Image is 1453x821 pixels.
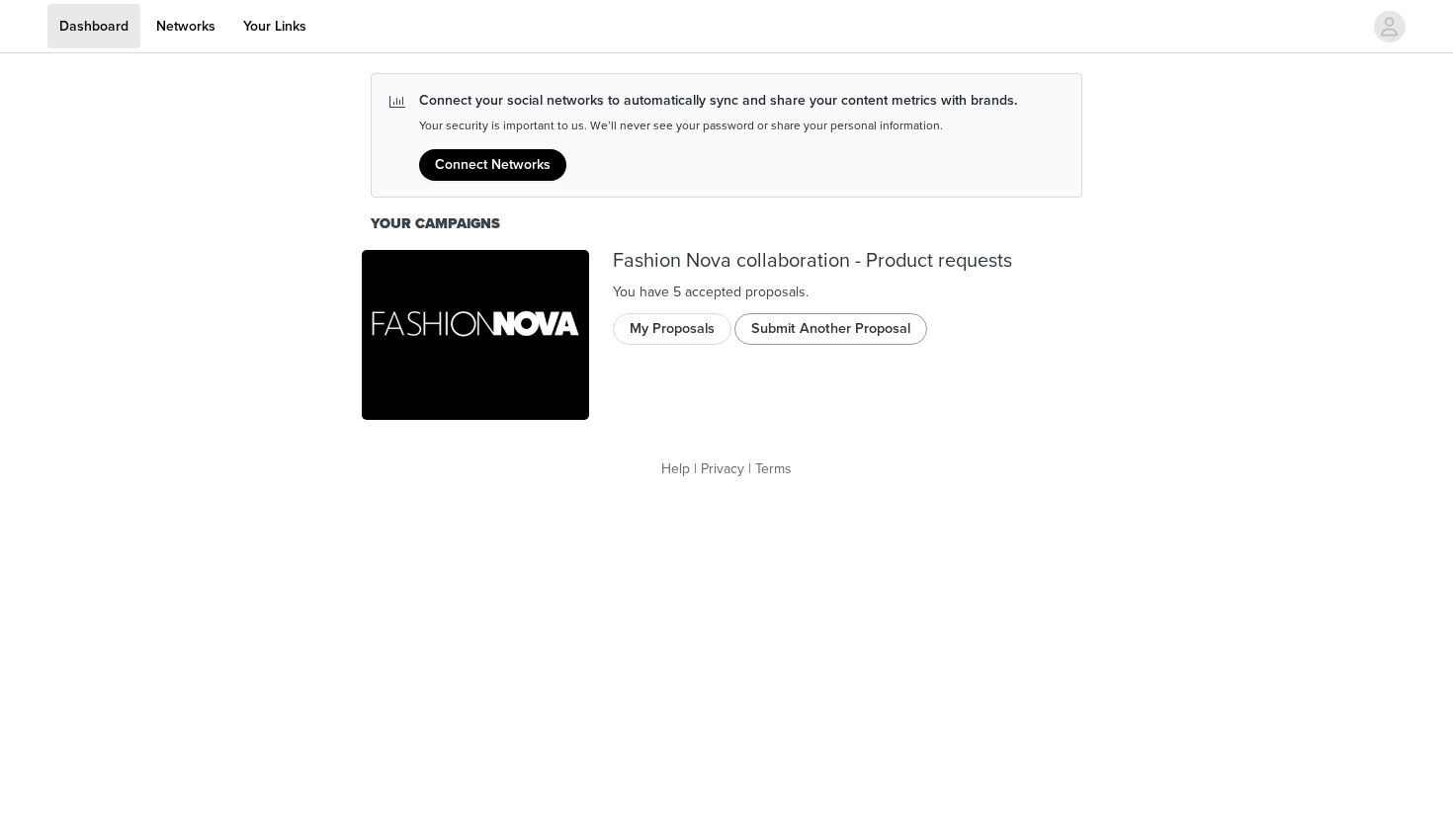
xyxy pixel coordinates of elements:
a: Terms [755,460,792,477]
button: My Proposals [613,313,731,345]
a: Privacy [701,460,744,477]
p: Connect your social networks to automatically sync and share your content metrics with brands. [419,90,1017,111]
div: avatar [1380,11,1399,42]
a: Your Links [231,4,318,48]
button: Submit Another Proposal [734,313,927,345]
a: Networks [144,4,227,48]
span: | [748,460,751,477]
button: Connect Networks [419,149,566,181]
a: Help [661,460,690,477]
span: | [694,460,697,477]
span: You have 5 accepted proposal . [613,284,809,300]
span: s [799,284,806,300]
img: Fashion Nova [362,250,589,421]
div: Fashion Nova collaboration - Product requests [613,250,1091,273]
p: Your security is important to us. We’ll never see your password or share your personal information. [419,119,1017,133]
a: Dashboard [47,4,140,48]
div: Your Campaigns [371,213,1082,235]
